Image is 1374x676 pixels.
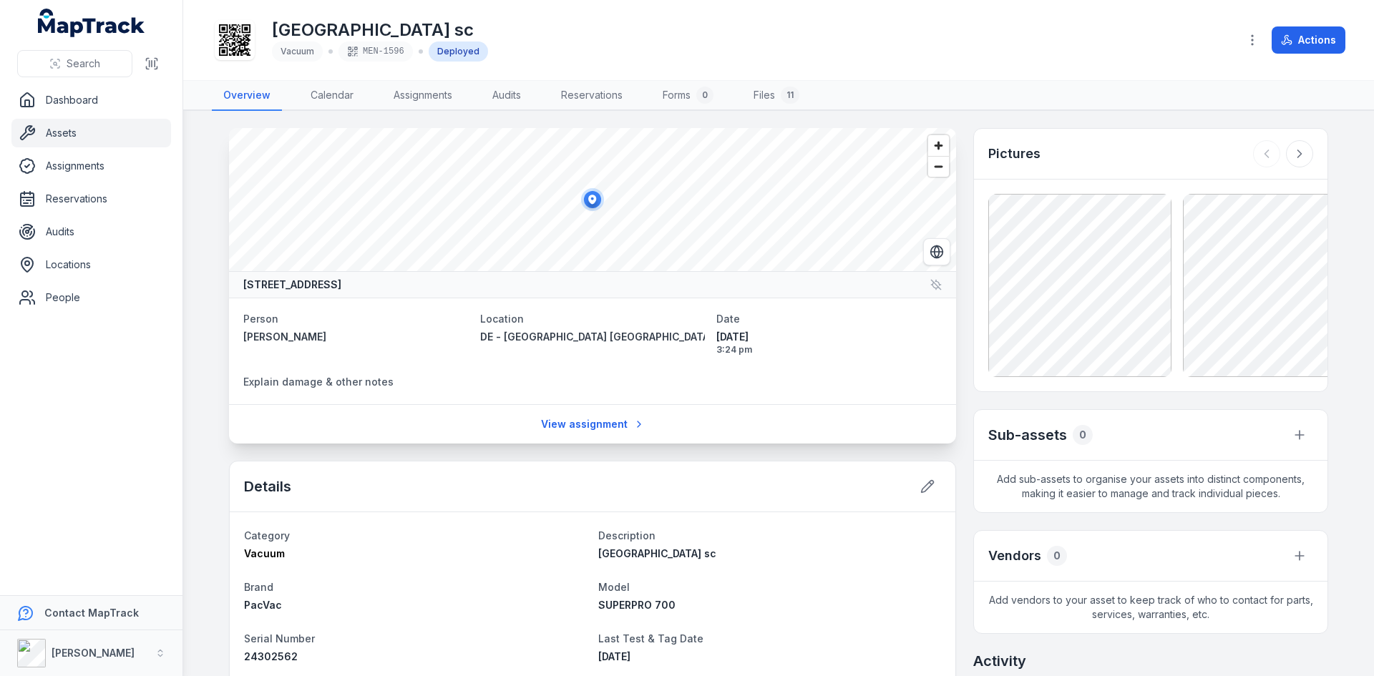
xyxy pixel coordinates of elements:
[716,330,942,344] span: [DATE]
[598,650,630,662] time: 8/14/2025, 11:00:00 AM
[532,411,654,438] a: View assignment
[480,313,524,325] span: Location
[928,135,949,156] button: Zoom in
[11,283,171,312] a: People
[243,278,341,292] strong: [STREET_ADDRESS]
[11,119,171,147] a: Assets
[742,81,811,111] a: Files11
[11,185,171,213] a: Reservations
[244,599,282,611] span: PacVac
[781,87,799,104] div: 11
[716,313,740,325] span: Date
[598,650,630,662] span: [DATE]
[243,330,469,344] a: [PERSON_NAME]
[429,41,488,62] div: Deployed
[52,647,135,659] strong: [PERSON_NAME]
[244,632,315,645] span: Serial Number
[598,599,676,611] span: SUPERPRO 700
[598,632,703,645] span: Last Test & Tag Date
[1272,26,1345,54] button: Actions
[550,81,634,111] a: Reservations
[243,376,394,388] span: Explain damage & other notes
[480,330,706,344] a: DE - [GEOGRAPHIC_DATA] [GEOGRAPHIC_DATA] - Southern - 89077
[923,238,950,265] button: Switch to Satellite View
[716,330,942,356] time: 8/14/2025, 3:24:20 PM
[974,461,1327,512] span: Add sub-assets to organise your assets into distinct components, making it easier to manage and t...
[244,581,273,593] span: Brand
[382,81,464,111] a: Assignments
[1073,425,1093,445] div: 0
[281,46,314,57] span: Vacuum
[38,9,145,37] a: MapTrack
[696,87,713,104] div: 0
[212,81,282,111] a: Overview
[598,529,656,542] span: Description
[11,86,171,114] a: Dashboard
[338,41,413,62] div: MEN-1596
[299,81,365,111] a: Calendar
[988,546,1041,566] h3: Vendors
[651,81,725,111] a: Forms0
[17,50,132,77] button: Search
[244,476,291,496] h2: Details
[67,57,100,71] span: Search
[988,425,1067,445] h2: Sub-assets
[244,547,285,559] span: Vacuum
[716,344,942,356] span: 3:24 pm
[272,19,488,41] h1: [GEOGRAPHIC_DATA] sc
[11,217,171,246] a: Audits
[229,128,956,271] canvas: Map
[244,529,290,542] span: Category
[44,607,139,619] strong: Contact MapTrack
[1047,546,1067,566] div: 0
[11,250,171,279] a: Locations
[481,81,532,111] a: Audits
[598,581,630,593] span: Model
[988,144,1041,164] h3: Pictures
[598,547,716,559] span: [GEOGRAPHIC_DATA] sc
[973,651,1026,671] h2: Activity
[974,582,1327,633] span: Add vendors to your asset to keep track of who to contact for parts, services, warranties, etc.
[480,330,816,343] span: DE - [GEOGRAPHIC_DATA] [GEOGRAPHIC_DATA] - Southern - 89077
[928,156,949,177] button: Zoom out
[11,152,171,180] a: Assignments
[244,650,298,662] span: 24302562
[243,313,278,325] span: Person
